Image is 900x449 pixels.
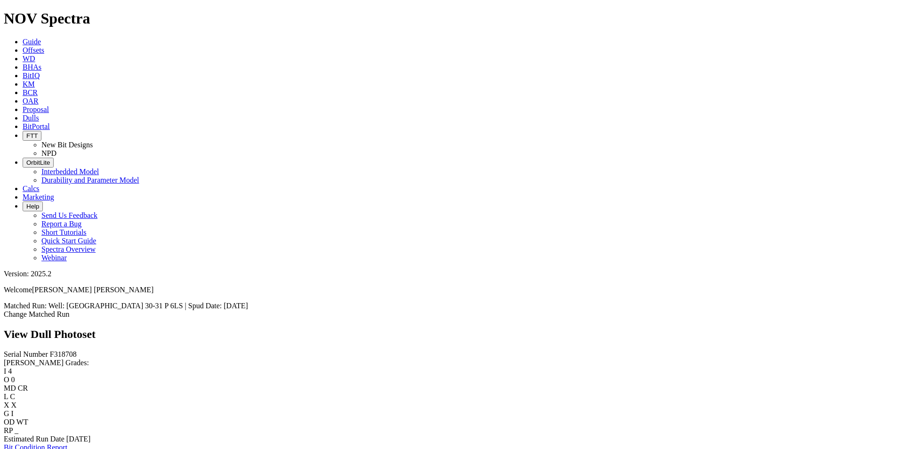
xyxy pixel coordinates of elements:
p: Welcome [4,286,896,294]
button: Help [23,201,43,211]
a: Change Matched Run [4,310,70,318]
a: KM [23,80,35,88]
span: WT [16,418,28,426]
a: Report a Bug [41,220,81,228]
a: Durability and Parameter Model [41,176,139,184]
span: X [11,401,17,409]
label: L [4,393,8,401]
a: Calcs [23,184,40,192]
a: BitIQ [23,72,40,80]
h1: NOV Spectra [4,10,896,27]
span: 4 [8,367,12,375]
a: Offsets [23,46,44,54]
a: Webinar [41,254,67,262]
label: MD [4,384,16,392]
a: Dulls [23,114,39,122]
span: C [10,393,15,401]
button: FTT [23,131,41,141]
a: OAR [23,97,39,105]
a: BCR [23,88,38,96]
span: OrbitLite [26,159,50,166]
span: F318708 [50,350,77,358]
span: CR [18,384,28,392]
a: Guide [23,38,41,46]
div: Version: 2025.2 [4,270,896,278]
label: O [4,376,9,384]
span: [DATE] [66,435,91,443]
a: New Bit Designs [41,141,93,149]
span: [PERSON_NAME] [PERSON_NAME] [32,286,153,294]
a: BitPortal [23,122,50,130]
a: Interbedded Model [41,168,99,176]
a: BHAs [23,63,41,71]
label: X [4,401,9,409]
a: Marketing [23,193,54,201]
span: FTT [26,132,38,139]
a: Short Tutorials [41,228,87,236]
span: Help [26,203,39,210]
span: _ [15,426,18,434]
a: Quick Start Guide [41,237,96,245]
label: Serial Number [4,350,48,358]
span: I [11,409,14,417]
label: I [4,367,6,375]
a: WD [23,55,35,63]
h2: View Dull Photoset [4,328,896,341]
label: Estimated Run Date [4,435,64,443]
a: Spectra Overview [41,245,96,253]
span: 0 [11,376,15,384]
div: [PERSON_NAME] Grades: [4,359,896,367]
label: G [4,409,9,417]
a: Send Us Feedback [41,211,97,219]
span: Well: [GEOGRAPHIC_DATA] 30-31 P 6LS | Spud Date: [DATE] [48,302,248,310]
a: NPD [41,149,56,157]
a: Proposal [23,105,49,113]
label: RP [4,426,13,434]
span: Matched Run: [4,302,47,310]
button: OrbitLite [23,158,54,168]
label: OD [4,418,15,426]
